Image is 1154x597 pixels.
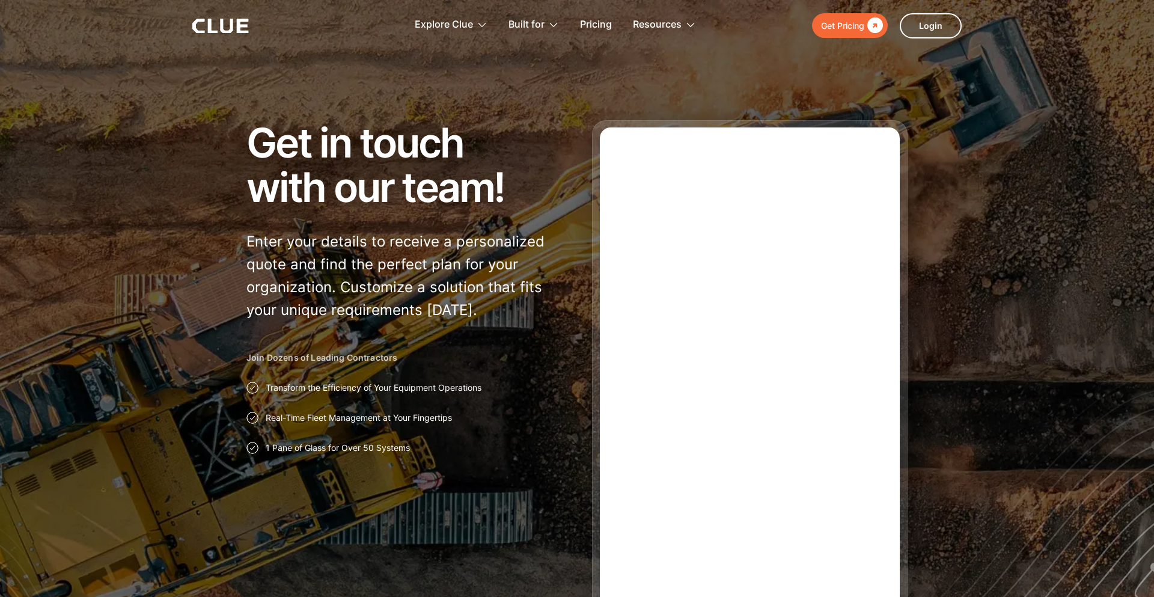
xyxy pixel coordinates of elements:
[246,352,562,364] h2: Join Dozens of Leading Contractors
[415,6,473,44] div: Explore Clue
[812,13,888,38] a: Get Pricing
[821,18,864,33] div: Get Pricing
[900,13,962,38] a: Login
[266,442,410,454] p: 1 Pane of Glass for Over 50 Systems
[246,120,562,209] h1: Get in touch with our team!
[246,382,258,394] img: Approval checkmark icon
[266,382,481,394] p: Transform the Efficiency of Your Equipment Operations
[246,412,258,424] img: Approval checkmark icon
[633,6,696,44] div: Resources
[508,6,545,44] div: Built for
[415,6,487,44] div: Explore Clue
[580,6,612,44] a: Pricing
[864,18,883,33] div: 
[246,230,562,322] p: Enter your details to receive a personalized quote and find the perfect plan for your organizatio...
[246,442,258,454] img: Approval checkmark icon
[508,6,559,44] div: Built for
[633,6,682,44] div: Resources
[266,412,452,424] p: Real-Time Fleet Management at Your Fingertips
